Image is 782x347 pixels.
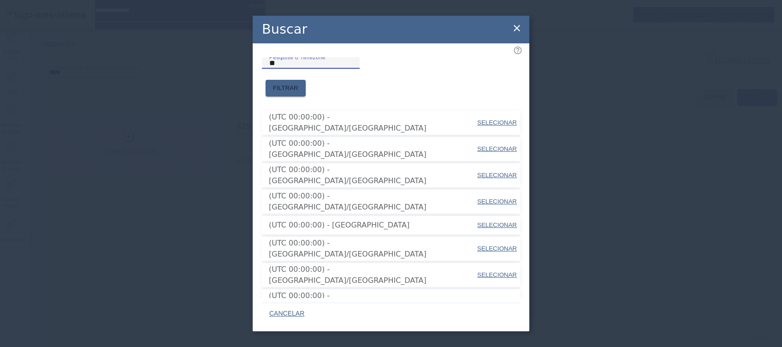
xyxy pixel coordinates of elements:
button: SELECIONAR [476,293,518,310]
span: SELECIONAR [477,119,517,126]
span: SELECIONAR [477,298,517,305]
button: SELECIONAR [476,114,518,131]
mat-label: Pesquise o Timezone [269,54,326,60]
span: (UTC 00:00:00) - [GEOGRAPHIC_DATA]/[GEOGRAPHIC_DATA] [269,164,476,186]
button: CANCELAR [262,305,312,322]
button: SELECIONAR [476,167,518,184]
button: SELECIONAR [476,240,518,257]
button: SELECIONAR [476,193,518,210]
span: SELECIONAR [477,245,517,252]
button: SELECIONAR [476,267,518,283]
span: SELECIONAR [477,145,517,152]
span: (UTC 00:00:00) - [GEOGRAPHIC_DATA]/[GEOGRAPHIC_DATA] [269,138,476,160]
span: (UTC 00:00:00) - [GEOGRAPHIC_DATA]/[GEOGRAPHIC_DATA] [269,264,476,286]
span: (UTC 00:00:00) - [GEOGRAPHIC_DATA]/[GEOGRAPHIC_DATA] [269,290,476,312]
button: FILTRAR [266,80,306,96]
span: SELECIONAR [477,172,517,179]
span: (UTC 00:00:00) - [GEOGRAPHIC_DATA]/[GEOGRAPHIC_DATA] [269,191,476,213]
span: SELECIONAR [477,198,517,205]
span: FILTRAR [273,84,298,93]
span: CANCELAR [269,309,304,318]
button: SELECIONAR [476,217,518,233]
button: SELECIONAR [476,141,518,157]
span: (UTC 00:00:00) - [GEOGRAPHIC_DATA]/[GEOGRAPHIC_DATA] [269,112,476,134]
h2: Buscar [262,19,307,39]
span: SELECIONAR [477,221,517,228]
span: SELECIONAR [477,271,517,278]
span: (UTC 00:00:00) - [GEOGRAPHIC_DATA] [269,220,476,231]
span: (UTC 00:00:00) - [GEOGRAPHIC_DATA]/[GEOGRAPHIC_DATA] [269,238,476,260]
